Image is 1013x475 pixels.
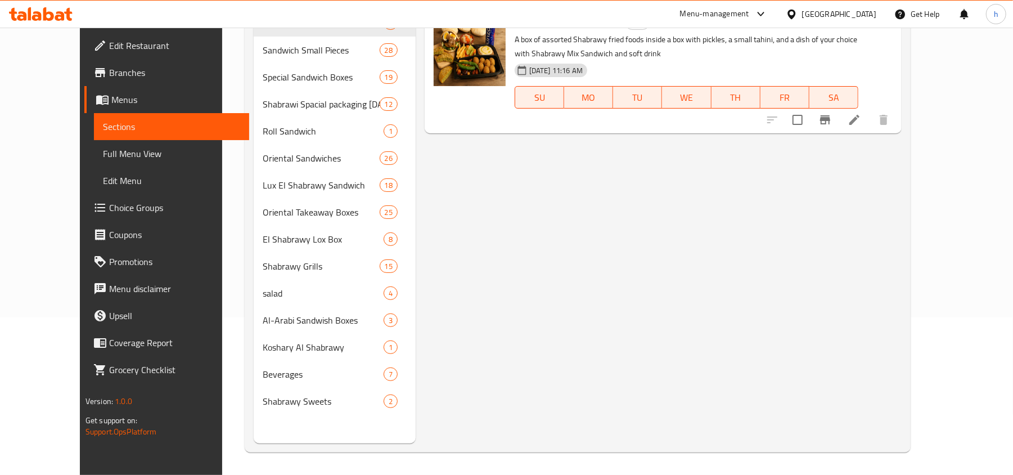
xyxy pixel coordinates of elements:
[380,72,397,83] span: 19
[111,93,240,106] span: Menus
[84,329,249,356] a: Coverage Report
[263,313,384,327] div: Al-Arabi Sandwish Boxes
[254,91,416,118] div: Shabrawi Spacial packaging [DATE] boxes12
[384,313,398,327] div: items
[384,368,398,381] div: items
[103,174,240,187] span: Edit Menu
[786,108,809,132] span: Select to update
[94,140,249,167] a: Full Menu View
[109,282,240,295] span: Menu disclaimer
[263,97,380,111] div: Shabrawi Spacial packaging Ramadan boxes
[109,309,240,322] span: Upsell
[254,334,416,361] div: Koshary Al Shabrawy1
[84,194,249,221] a: Choice Groups
[263,368,384,381] span: Beverages
[380,70,398,84] div: items
[263,259,380,273] span: Shabrawy Grills
[380,151,398,165] div: items
[84,302,249,329] a: Upsell
[109,39,240,52] span: Edit Restaurant
[85,424,157,439] a: Support.OpsPlatform
[618,89,658,106] span: TU
[263,395,384,408] span: Shabrawy Sweets
[384,286,398,300] div: items
[84,248,249,275] a: Promotions
[380,43,398,57] div: items
[109,336,240,349] span: Coverage Report
[254,226,416,253] div: El Shabrawy Lox Box8
[380,180,397,191] span: 18
[380,205,398,219] div: items
[263,151,380,165] div: Oriental Sandwiches
[109,363,240,377] span: Grocery Checklist
[263,97,380,111] span: Shabrawi Spacial packaging [DATE] boxes
[802,8,876,20] div: [GEOGRAPHIC_DATA]
[716,89,756,106] span: TH
[254,280,416,307] div: salad4
[384,395,398,408] div: items
[254,199,416,226] div: Oriental Takeaway Boxes25
[109,201,240,214] span: Choice Groups
[254,5,416,419] nav: Menu sections
[85,394,113,409] span: Version:
[384,124,398,138] div: items
[384,232,398,246] div: items
[569,89,609,106] span: MO
[384,342,397,353] span: 1
[263,178,380,192] span: Lux El Shabrawy Sandwich
[863,14,893,30] h6: 35 QAR
[870,106,897,133] button: delete
[263,124,384,138] div: Roll Sandwich
[812,106,839,133] button: Branch-specific-item
[384,288,397,299] span: 4
[263,70,380,84] span: Special Sandwich Boxes
[384,315,397,326] span: 3
[384,396,397,407] span: 2
[712,86,760,109] button: TH
[384,126,397,137] span: 1
[254,388,416,415] div: Shabrawy Sweets2
[434,14,506,86] img: Fried AL Shabrawy Box Meal
[254,64,416,91] div: Special Sandwich Boxes19
[263,43,380,57] span: Sandwich Small Pieces
[384,369,397,380] span: 7
[103,120,240,133] span: Sections
[667,89,706,106] span: WE
[380,178,398,192] div: items
[115,394,132,409] span: 1.0.0
[994,8,998,20] span: h
[84,86,249,113] a: Menus
[94,113,249,140] a: Sections
[263,232,384,246] div: El Shabrawy Lox Box
[380,45,397,56] span: 28
[380,153,397,164] span: 26
[380,207,397,218] span: 25
[613,86,662,109] button: TU
[662,86,711,109] button: WE
[84,221,249,248] a: Coupons
[84,32,249,59] a: Edit Restaurant
[263,205,380,219] span: Oriental Takeaway Boxes
[109,66,240,79] span: Branches
[84,275,249,302] a: Menu disclaimer
[515,33,858,61] p: A box of assorted Shabrawy fried foods inside a box with pickles, a small tahini, and a dish of y...
[103,147,240,160] span: Full Menu View
[263,286,384,300] span: salad
[85,413,137,428] span: Get support on:
[765,89,805,106] span: FR
[263,340,384,354] div: Koshary Al Shabrawy
[109,255,240,268] span: Promotions
[254,37,416,64] div: Sandwich Small Pieces28
[254,253,416,280] div: Shabrawy Grills15
[380,259,398,273] div: items
[254,172,416,199] div: Lux El Shabrawy Sandwich18
[515,86,564,109] button: SU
